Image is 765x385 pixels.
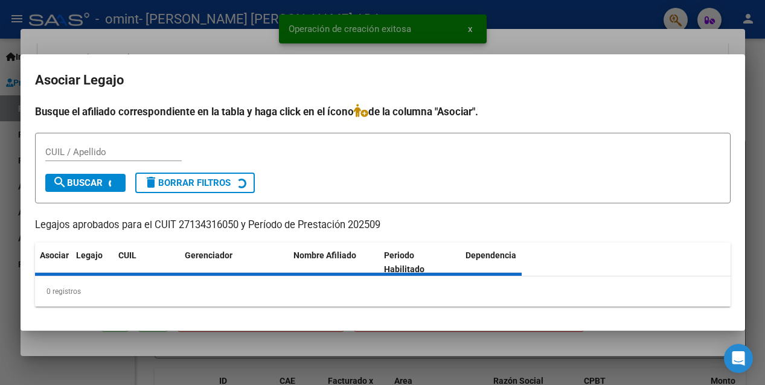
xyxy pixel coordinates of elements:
[118,250,136,260] span: CUIL
[144,175,158,189] mat-icon: delete
[144,177,231,188] span: Borrar Filtros
[53,177,103,188] span: Buscar
[461,243,551,282] datatable-header-cell: Dependencia
[466,250,516,260] span: Dependencia
[384,250,424,274] span: Periodo Habilitado
[35,276,731,307] div: 0 registros
[185,250,232,260] span: Gerenciador
[289,243,379,282] datatable-header-cell: Nombre Afiliado
[45,174,126,192] button: Buscar
[35,69,731,92] h2: Asociar Legajo
[76,250,103,260] span: Legajo
[35,243,71,282] datatable-header-cell: Asociar
[724,344,753,373] div: Open Intercom Messenger
[35,218,731,233] p: Legajos aprobados para el CUIT 27134316050 y Período de Prestación 202509
[180,243,289,282] datatable-header-cell: Gerenciador
[293,250,356,260] span: Nombre Afiliado
[71,243,114,282] datatable-header-cell: Legajo
[114,243,180,282] datatable-header-cell: CUIL
[135,173,255,193] button: Borrar Filtros
[53,175,67,189] mat-icon: search
[35,104,731,119] h4: Busque el afiliado correspondiente en la tabla y haga click en el ícono de la columna "Asociar".
[379,243,461,282] datatable-header-cell: Periodo Habilitado
[40,250,69,260] span: Asociar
